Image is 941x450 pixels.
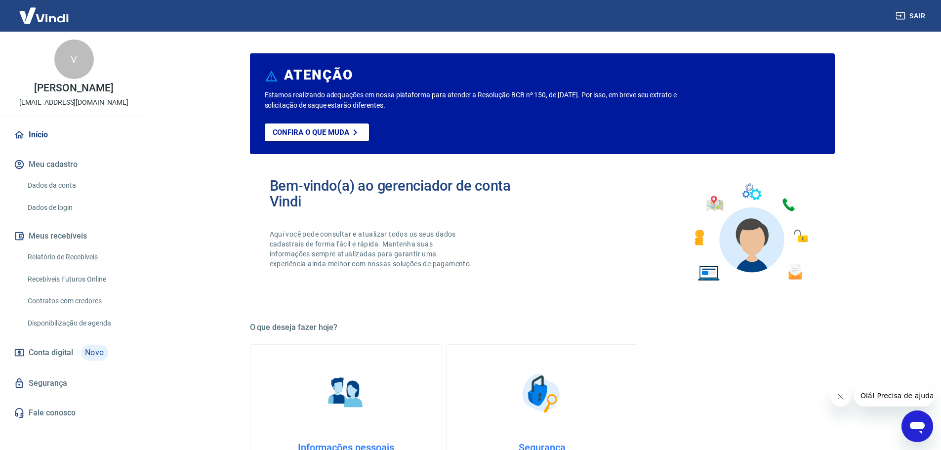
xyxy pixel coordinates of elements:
[12,402,136,424] a: Fale conosco
[517,368,567,418] img: Segurança
[273,128,349,137] p: Confira o que muda
[34,83,113,93] p: [PERSON_NAME]
[270,229,474,269] p: Aqui você pode consultar e atualizar todos os seus dados cadastrais de forma fácil e rápida. Mant...
[901,410,933,442] iframe: Botão para abrir a janela de mensagens
[894,7,929,25] button: Sair
[12,225,136,247] button: Meus recebíveis
[24,291,136,311] a: Contratos com credores
[24,198,136,218] a: Dados de login
[12,372,136,394] a: Segurança
[24,313,136,333] a: Disponibilização de agenda
[54,40,94,79] div: V
[12,0,76,31] img: Vindi
[24,269,136,289] a: Recebíveis Futuros Online
[6,7,83,15] span: Olá! Precisa de ajuda?
[12,154,136,175] button: Meu cadastro
[321,368,370,418] img: Informações pessoais
[12,341,136,365] a: Conta digitalNovo
[284,70,353,80] h6: ATENÇÃO
[270,178,542,209] h2: Bem-vindo(a) ao gerenciador de conta Vindi
[24,247,136,267] a: Relatório de Recebíveis
[250,323,835,332] h5: O que deseja fazer hoje?
[24,175,136,196] a: Dados da conta
[686,178,815,287] img: Imagem de um avatar masculino com diversos icones exemplificando as funcionalidades do gerenciado...
[265,90,709,111] p: Estamos realizando adequações em nossa plataforma para atender a Resolução BCB nº 150, de [DATE]....
[29,346,73,360] span: Conta digital
[81,345,108,361] span: Novo
[19,97,128,108] p: [EMAIL_ADDRESS][DOMAIN_NAME]
[831,387,851,407] iframe: Fechar mensagem
[265,123,369,141] a: Confira o que muda
[12,124,136,146] a: Início
[855,385,933,407] iframe: Mensagem da empresa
